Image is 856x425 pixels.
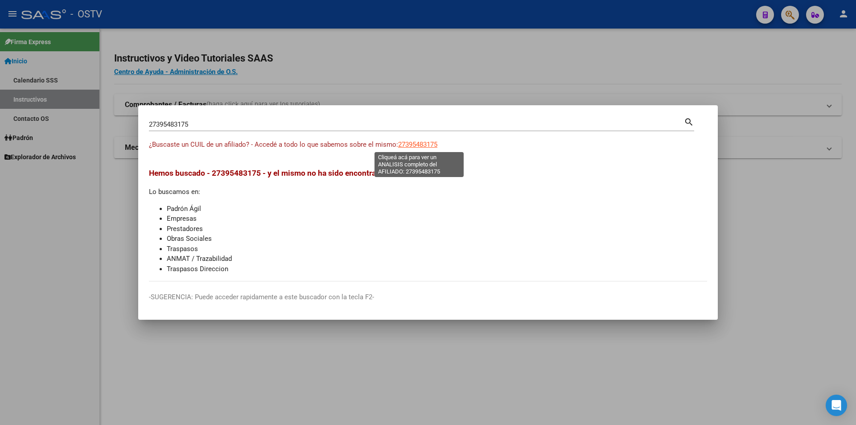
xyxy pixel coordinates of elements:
li: Traspasos [167,244,707,254]
li: Prestadores [167,224,707,234]
mat-icon: search [684,116,694,127]
li: Obras Sociales [167,234,707,244]
div: Open Intercom Messenger [826,395,847,416]
span: ¿Buscaste un CUIL de un afiliado? - Accedé a todo lo que sabemos sobre el mismo: [149,140,398,149]
li: Traspasos Direccion [167,264,707,274]
li: Padrón Ágil [167,204,707,214]
div: Lo buscamos en: [149,167,707,274]
li: ANMAT / Trazabilidad [167,254,707,264]
span: Hemos buscado - 27395483175 - y el mismo no ha sido encontrado [149,169,385,177]
p: -SUGERENCIA: Puede acceder rapidamente a este buscador con la tecla F2- [149,292,707,302]
span: 27395483175 [398,140,437,149]
li: Empresas [167,214,707,224]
